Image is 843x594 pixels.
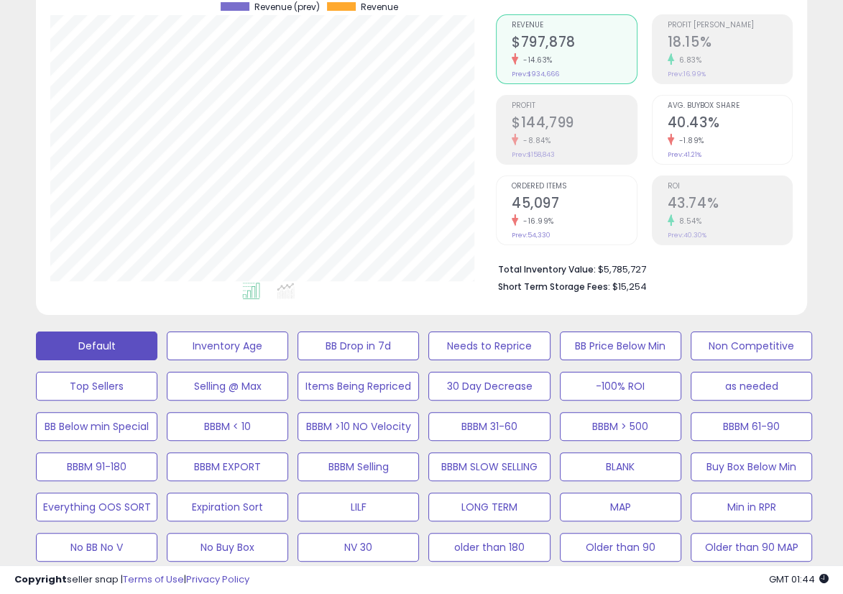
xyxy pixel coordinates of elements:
h2: 40.43% [668,114,792,134]
button: LILF [298,493,419,521]
h2: 18.15% [668,34,792,53]
button: Top Sellers [36,372,157,401]
button: BBBM >10 NO Velocity [298,412,419,441]
button: 30 Day Decrease [428,372,550,401]
button: Default [36,332,157,360]
small: -14.63% [518,55,553,65]
small: Prev: 54,330 [512,231,551,239]
button: MAP [560,493,681,521]
span: ROI [668,183,792,191]
small: -1.89% [674,135,704,146]
li: $5,785,727 [498,260,782,277]
button: LONG TERM [428,493,550,521]
button: Items Being Repriced [298,372,419,401]
span: Avg. Buybox Share [668,102,792,110]
h2: $797,878 [512,34,636,53]
h2: 45,097 [512,195,636,214]
button: Non Competitive [691,332,812,360]
span: 2025-10-7 01:44 GMT [769,572,829,586]
button: BBBM > 500 [560,412,681,441]
button: Everything OOS SORT [36,493,157,521]
strong: Copyright [14,572,67,586]
span: Revenue [361,2,398,12]
small: Prev: $934,666 [512,70,559,78]
button: BBBM < 10 [167,412,288,441]
button: BBBM 31-60 [428,412,550,441]
button: -100% ROI [560,372,681,401]
button: Selling @ Max [167,372,288,401]
button: Older than 90 MAP [691,533,812,562]
span: Revenue [512,22,636,29]
button: BBBM EXPORT [167,452,288,481]
span: Profit [PERSON_NAME] [668,22,792,29]
b: Total Inventory Value: [498,263,596,275]
button: BLANK [560,452,681,481]
button: NV 30 [298,533,419,562]
small: 6.83% [674,55,702,65]
small: Prev: 16.99% [668,70,706,78]
small: Prev: 41.21% [668,150,701,159]
button: older than 180 [428,533,550,562]
small: Prev: 40.30% [668,231,706,239]
button: BB Price Below Min [560,332,681,360]
b: Short Term Storage Fees: [498,280,610,293]
button: Buy Box Below Min [691,452,812,481]
a: Terms of Use [123,572,184,586]
small: -16.99% [518,216,554,227]
button: BBBM 61-90 [691,412,812,441]
div: seller snap | | [14,573,249,587]
a: Privacy Policy [186,572,249,586]
button: Older than 90 [560,533,681,562]
button: BB Drop in 7d [298,332,419,360]
h2: $144,799 [512,114,636,134]
h2: 43.74% [668,195,792,214]
span: Ordered Items [512,183,636,191]
button: BBBM Selling [298,452,419,481]
button: Expiration Sort [167,493,288,521]
button: Inventory Age [167,332,288,360]
small: 8.54% [674,216,702,227]
button: BB Below min Special [36,412,157,441]
button: No Buy Box [167,533,288,562]
span: Revenue (prev) [254,2,320,12]
button: as needed [691,372,812,401]
button: No BB No V [36,533,157,562]
button: BBBM 91-180 [36,452,157,481]
span: $15,254 [612,280,647,293]
button: Needs to Reprice [428,332,550,360]
button: BBBM SLOW SELLING [428,452,550,481]
small: Prev: $158,843 [512,150,555,159]
span: Profit [512,102,636,110]
button: Min in RPR [691,493,812,521]
small: -8.84% [518,135,551,146]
